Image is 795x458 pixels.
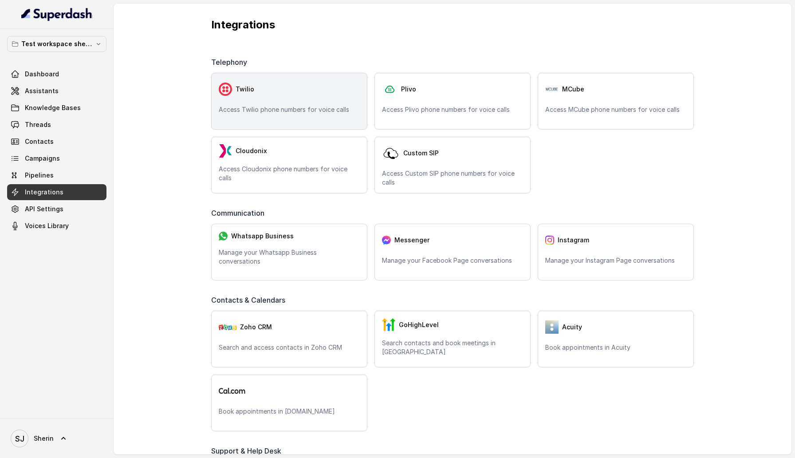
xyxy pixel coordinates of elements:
a: Knowledge Bases [7,100,106,116]
span: Support & Help Desk [211,446,285,456]
img: plivo.d3d850b57a745af99832d897a96997ac.svg [382,83,397,96]
p: Test workspace sherin - limits of workspace naming [21,39,92,49]
img: LzEnlUgADIwsuYwsTIxNLkxQDEyBEgDTDZAMjs1Qgy9jUyMTMxBzEB8uASKBKLgDqFxF08kI1lQAAAABJRU5ErkJggg== [219,144,232,158]
span: MCube [562,85,584,94]
p: Book appointments in Acuity [545,343,686,352]
span: Contacts & Calendars [211,295,289,305]
img: twilio.7c09a4f4c219fa09ad352260b0a8157b.svg [219,83,232,96]
span: API Settings [25,205,63,213]
p: Book appointments in [DOMAIN_NAME] [219,407,360,416]
a: Campaigns [7,150,106,166]
span: Communication [211,208,268,218]
img: messenger.2e14a0163066c29f9ca216c7989aa592.svg [382,236,391,245]
span: Integrations [25,188,63,197]
span: Sherin [34,434,54,443]
span: Instagram [558,236,589,245]
p: Manage your Whatsapp Business conversations [219,248,360,266]
img: customSip.5d45856e11b8082b7328070e9c2309ec.svg [382,144,400,162]
img: 5vvjV8cQY1AVHSZc2N7qU9QabzYIM+zpgiA0bbq9KFoni1IQNE8dHPp0leJjYW31UJeOyZnSBUO77gdMaNhFCgpjLZzFnVhVC... [545,320,559,334]
span: Assistants [25,87,59,95]
img: GHL.59f7fa3143240424d279.png [382,318,395,332]
span: Pipelines [25,171,54,180]
a: Contacts [7,134,106,150]
a: API Settings [7,201,106,217]
img: Pj9IrDBdEGgAAAABJRU5ErkJggg== [545,87,559,91]
p: Integrations [211,18,694,32]
a: Threads [7,117,106,133]
a: Sherin [7,426,106,451]
a: Assistants [7,83,106,99]
p: Access Twilio phone numbers for voice calls [219,105,360,114]
a: Pipelines [7,167,106,183]
p: Search contacts and book meetings in [GEOGRAPHIC_DATA] [382,339,523,356]
span: Plivo [401,85,416,94]
text: SJ [15,434,24,443]
p: Access MCube phone numbers for voice calls [545,105,686,114]
span: Messenger [394,236,429,245]
img: light.svg [21,7,93,21]
p: Search and access contacts in Zoho CRM [219,343,360,352]
p: Access Plivo phone numbers for voice calls [382,105,523,114]
span: Knowledge Bases [25,103,81,112]
img: whatsapp.f50b2aaae0bd8934e9105e63dc750668.svg [219,232,228,241]
span: Custom SIP [403,149,439,158]
span: Zoho CRM [240,323,272,332]
a: Voices Library [7,218,106,234]
p: Access Custom SIP phone numbers for voice calls [382,169,523,187]
p: Manage your Facebook Page conversations [382,256,523,265]
span: Cloudonix [236,146,267,155]
p: Manage your Instagram Page conversations [545,256,686,265]
span: Contacts [25,137,54,146]
img: zohoCRM.b78897e9cd59d39d120b21c64f7c2b3a.svg [219,324,236,330]
a: Dashboard [7,66,106,82]
span: Threads [25,120,51,129]
span: Dashboard [25,70,59,79]
span: Voices Library [25,221,69,230]
p: Access Cloudonix phone numbers for voice calls [219,165,360,182]
span: Whatsapp Business [231,232,294,241]
span: Acuity [562,323,582,332]
span: Campaigns [25,154,60,163]
img: instagram.04eb0078a085f83fc525.png [545,236,554,245]
a: Integrations [7,184,106,200]
img: logo.svg [219,388,245,394]
span: GoHighLevel [399,320,439,329]
button: Test workspace sherin - limits of workspace naming [7,36,106,52]
span: Twilio [236,85,254,94]
span: Telephony [211,57,251,67]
